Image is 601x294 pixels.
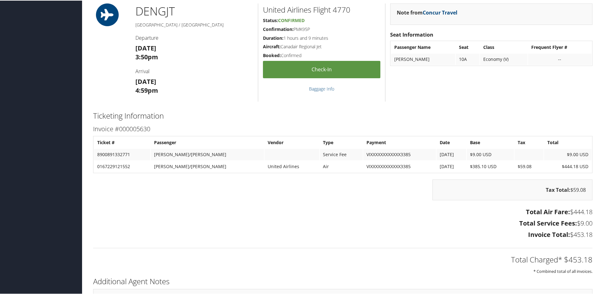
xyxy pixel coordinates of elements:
strong: Status: [263,17,278,23]
th: Passenger [151,136,264,148]
h4: Departure [135,34,253,41]
strong: Invoice Total: [528,230,570,238]
th: Base [467,136,514,148]
td: [DATE] [437,148,466,160]
h2: United Airlines Flight 4770 [263,4,380,15]
td: VIXXXXXXXXXXXX3385 [363,148,436,160]
td: $59.08 [515,160,544,172]
td: United Airlines [265,160,319,172]
h5: 1 hours and 9 minutes [263,34,380,41]
td: $9.00 USD [467,148,514,160]
strong: Tax Total: [546,186,570,193]
strong: Duration: [263,34,283,40]
h5: Confirmed [263,52,380,58]
th: Type [320,136,363,148]
strong: 4:59pm [135,85,158,94]
h3: Invoice #000005630 [93,124,592,133]
td: VIXXXXXXXXXXXX3385 [363,160,436,172]
a: Concur Travel [423,9,457,15]
strong: Note from [397,9,457,15]
strong: Seat Information [390,31,433,38]
h4: Arrival [135,67,253,74]
td: Economy (V) [480,53,527,64]
td: $385.10 USD [467,160,514,172]
h5: PMK95P [263,26,380,32]
td: $444.18 USD [544,160,592,172]
td: [PERSON_NAME]/[PERSON_NAME] [151,148,264,160]
th: Tax [515,136,544,148]
a: Baggage Info [309,85,334,91]
strong: Aircraft: [263,43,281,49]
td: $9.00 USD [544,148,592,160]
td: 10A [456,53,479,64]
strong: [DATE] [135,43,156,52]
strong: Confirmation: [263,26,294,32]
div: $59.08 [432,179,592,200]
td: [PERSON_NAME]/[PERSON_NAME] [151,160,264,172]
th: Seat [456,41,479,52]
td: [DATE] [437,160,466,172]
h2: Additional Agent Notes [93,275,592,286]
h3: $444.18 [93,207,592,216]
th: Class [480,41,527,52]
th: Vendor [265,136,319,148]
h3: $453.18 [93,230,592,238]
span: Confirmed [278,17,305,23]
td: Air [320,160,363,172]
th: Passenger Name [391,41,455,52]
h2: Total Charged* $453.18 [93,254,592,264]
h5: Canadair Regional Jet [263,43,380,49]
h5: [GEOGRAPHIC_DATA] / [GEOGRAPHIC_DATA] [135,21,253,27]
th: Payment [363,136,436,148]
h2: Ticketing Information [93,110,592,121]
th: Frequent Flyer # [528,41,592,52]
strong: Total Service Fees: [519,218,577,227]
strong: 3:50pm [135,52,158,61]
th: Date [437,136,466,148]
div: -- [531,56,588,62]
h1: DEN GJT [135,3,253,19]
td: 0167229121552 [94,160,150,172]
td: Service Fee [320,148,363,160]
th: Total [544,136,592,148]
th: Ticket # [94,136,150,148]
small: * Combined total of all invoices. [533,268,592,273]
h3: $9.00 [93,218,592,227]
strong: Total Air Fare: [526,207,570,215]
a: Check-in [263,60,380,78]
strong: [DATE] [135,77,156,85]
td: [PERSON_NAME] [391,53,455,64]
td: 8900891332771 [94,148,150,160]
strong: Booked: [263,52,281,58]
